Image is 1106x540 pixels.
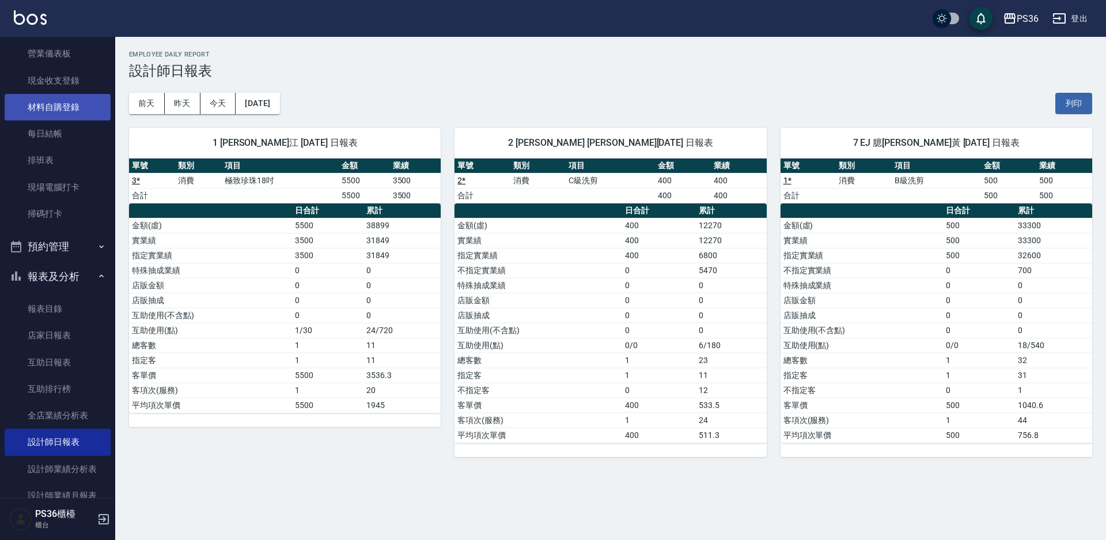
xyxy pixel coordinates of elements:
td: 店販抽成 [129,293,292,308]
table: a dense table [454,158,766,203]
td: 0 [1015,293,1092,308]
table: a dense table [781,203,1092,443]
td: 店販抽成 [781,308,944,323]
td: 511.3 [696,428,767,443]
th: 累計 [1015,203,1092,218]
td: 平均項次單價 [129,398,292,413]
span: 1 [PERSON_NAME]江 [DATE] 日報表 [143,137,427,149]
td: 1 [1015,383,1092,398]
td: 不指定客 [454,383,622,398]
td: 0 [292,278,364,293]
td: 1 [292,383,364,398]
td: 1 [622,413,696,428]
td: C級洗剪 [566,173,655,188]
td: 0 [622,278,696,293]
td: 平均項次單價 [454,428,622,443]
td: 0 [622,323,696,338]
td: 3500 [292,233,364,248]
th: 業績 [711,158,767,173]
th: 累計 [363,203,441,218]
td: 500 [943,218,1015,233]
td: 金額(虛) [129,218,292,233]
td: 1 [292,353,364,368]
td: 12270 [696,218,767,233]
td: 0 [622,383,696,398]
td: 0 [943,308,1015,323]
td: 5500 [292,368,364,383]
img: Logo [14,10,47,25]
button: 登出 [1048,8,1092,29]
h2: Employee Daily Report [129,51,1092,58]
td: 互助使用(不含點) [129,308,292,323]
th: 類別 [175,158,221,173]
th: 類別 [510,158,566,173]
td: 1 [943,413,1015,428]
a: 營業儀表板 [5,40,111,67]
a: 現場電腦打卡 [5,174,111,201]
td: 不指定實業績 [454,263,622,278]
a: 互助排行榜 [5,376,111,402]
td: 0 [292,263,364,278]
td: 400 [622,233,696,248]
button: PS36 [998,7,1043,31]
td: 總客數 [129,338,292,353]
td: 互助使用(不含點) [454,323,622,338]
span: 7 EJ 臆[PERSON_NAME]黃 [DATE] 日報表 [794,137,1078,149]
button: 報表及分析 [5,262,111,292]
td: 互助使用(點) [781,338,944,353]
td: 1 [622,353,696,368]
a: 互助日報表 [5,349,111,376]
img: Person [9,508,32,531]
td: 0 [943,293,1015,308]
td: 500 [1036,188,1092,203]
a: 掃碼打卡 [5,201,111,227]
td: 客單價 [129,368,292,383]
td: 756.8 [1015,428,1092,443]
th: 日合計 [292,203,364,218]
td: 1040.6 [1015,398,1092,413]
a: 排班表 [5,147,111,173]
td: 總客數 [781,353,944,368]
td: 0 [696,278,767,293]
td: 0 [1015,278,1092,293]
td: 500 [1036,173,1092,188]
th: 類別 [836,158,892,173]
td: 24 [696,413,767,428]
td: 31 [1015,368,1092,383]
td: 互助使用(不含點) [781,323,944,338]
td: 互助使用(點) [454,338,622,353]
table: a dense table [781,158,1092,203]
td: 0 [943,323,1015,338]
td: 0 [1015,308,1092,323]
td: 3500 [390,173,441,188]
td: 5500 [292,218,364,233]
td: 指定實業績 [454,248,622,263]
td: 6800 [696,248,767,263]
td: 5500 [339,188,390,203]
td: 0 [292,293,364,308]
td: 44 [1015,413,1092,428]
th: 金額 [339,158,390,173]
td: 32 [1015,353,1092,368]
th: 日合計 [943,203,1015,218]
td: 20 [363,383,441,398]
td: 金額(虛) [781,218,944,233]
td: 3500 [390,188,441,203]
td: 0 [363,308,441,323]
td: 店販金額 [129,278,292,293]
td: 500 [981,188,1037,203]
td: 11 [363,353,441,368]
th: 項目 [222,158,339,173]
td: 3500 [292,248,364,263]
td: 0 [622,263,696,278]
th: 單號 [781,158,836,173]
td: 消費 [510,173,566,188]
td: 不指定實業績 [781,263,944,278]
td: 平均項次單價 [781,428,944,443]
td: 1 [622,368,696,383]
td: 合計 [129,188,175,203]
td: 0 [943,263,1015,278]
td: 客項次(服務) [454,413,622,428]
td: 指定客 [129,353,292,368]
th: 金額 [655,158,711,173]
